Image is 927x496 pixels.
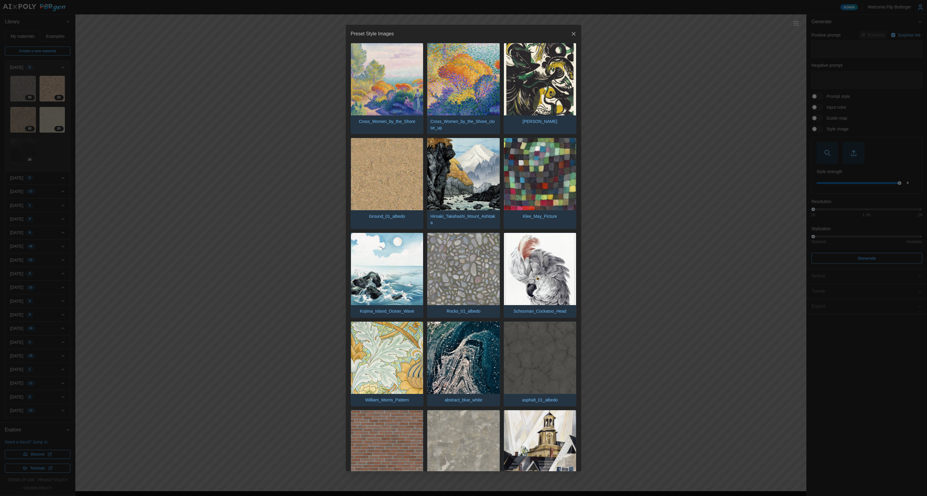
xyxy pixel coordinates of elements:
[427,410,500,495] button: concrete_01_albedo.jpgconcrete_01_albedo
[351,233,423,318] button: Kojima_Island_Ocean_Wave.jpgKojima_Island_Ocean_Wave
[504,410,576,482] img: demuth_wren.jpg
[362,394,412,406] p: William_Morris_Pattern
[427,233,499,305] img: Rocks_01_albedo.jpg
[504,43,576,115] img: Franz_Marc_Genesis_II.jpg
[356,115,418,127] p: Cross_Women_by_the_Shore
[427,138,500,229] button: Hiroaki_Takahashi_Mount_Ashitaka.jpgHiroaki_Takahashi_Mount_Ashitaka
[504,321,576,407] button: asphalt_01_albedo.jpgasphalt_01_albedo
[351,410,423,495] button: bricks_01_albedo.jpgbricks_01_albedo
[504,138,576,229] button: Klee_May_Picture.jpgKlee_May_Picture
[427,210,499,229] p: Hiroaki_Takahashi_Mount_Ashitaka
[444,305,483,317] p: Rocks_01_albedo
[351,233,423,305] img: Kojima_Island_Ocean_Wave.jpg
[427,43,500,134] button: Cross_Women_by_the_Shore_close_up.jpgCross_Women_by_the_Shore_close_up
[351,321,423,407] button: William_Morris_Pattern.jpgWilliam_Morris_Pattern
[427,115,499,134] p: Cross_Women_by_the_Shore_close_up
[351,43,423,115] img: Cross_Women_by_the_Shore.jpg
[504,233,576,305] img: Schouman_Cockatoo_Head.jpg
[427,43,499,115] img: Cross_Women_by_the_Shore_close_up.jpg
[519,394,561,406] p: asphalt_01_albedo
[351,410,423,482] img: bricks_01_albedo.jpg
[351,322,423,394] img: William_Morris_Pattern.jpg
[504,43,576,134] button: Franz_Marc_Genesis_II.jpg[PERSON_NAME]
[427,410,499,482] img: concrete_01_albedo.jpg
[520,210,560,222] p: Klee_May_Picture
[504,410,576,495] button: demuth_wren.jpgdemuth_wren
[427,321,500,407] button: abstract_blue_white.jpgabstract_blue_white
[442,394,486,406] p: abstract_blue_white
[351,43,423,134] button: Cross_Women_by_the_Shore.jpgCross_Women_by_the_Shore
[504,138,576,210] img: Klee_May_Picture.jpg
[520,115,560,127] p: [PERSON_NAME]
[504,233,576,318] button: Schouman_Cockatoo_Head.jpgSchouman_Cockatoo_Head
[504,322,576,394] img: asphalt_01_albedo.jpg
[351,31,394,36] h2: Preset Style Images
[357,305,417,317] p: Kojima_Island_Ocean_Wave
[427,322,499,394] img: abstract_blue_white.jpg
[511,305,569,317] p: Schouman_Cockatoo_Head
[351,138,423,229] button: Ground_01_albedo.jpgGround_01_albedo
[366,210,408,222] p: Ground_01_albedo
[427,138,499,210] img: Hiroaki_Takahashi_Mount_Ashitaka.jpg
[427,233,500,318] button: Rocks_01_albedo.jpgRocks_01_albedo
[351,138,423,210] img: Ground_01_albedo.jpg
